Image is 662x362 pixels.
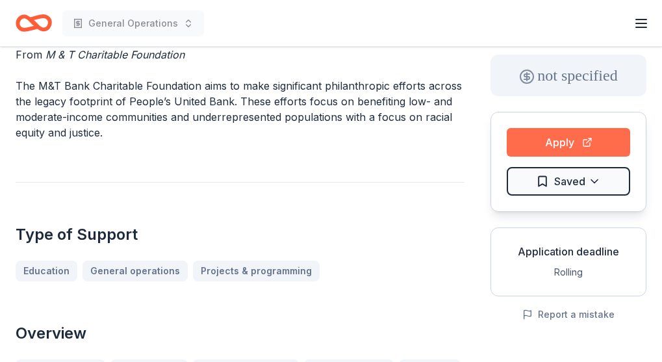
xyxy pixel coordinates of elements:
[16,323,465,344] h2: Overview
[83,261,188,281] a: General operations
[62,10,204,36] button: General Operations
[16,8,52,38] a: Home
[490,55,646,96] div: not specified
[45,48,185,61] span: M & T Charitable Foundation
[554,173,585,190] span: Saved
[502,244,635,259] div: Application deadline
[16,78,465,140] p: The M&T Bank Charitable Foundation aims to make significant philanthropic efforts across the lega...
[193,261,320,281] a: Projects & programming
[16,47,465,62] div: From
[507,128,630,157] button: Apply
[88,16,178,31] span: General Operations
[507,167,630,196] button: Saved
[502,265,635,280] div: Rolling
[16,261,77,281] a: Education
[16,224,465,245] h2: Type of Support
[522,307,615,322] button: Report a mistake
